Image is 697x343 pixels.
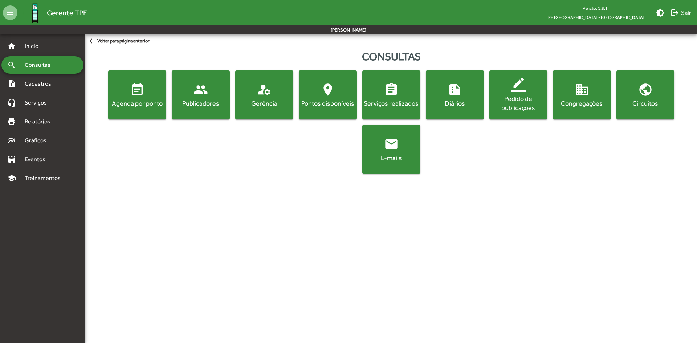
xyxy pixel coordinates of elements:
[7,61,16,69] mat-icon: search
[20,117,60,126] span: Relatórios
[173,98,228,107] div: Publicadores
[235,70,293,119] button: Gerência
[7,42,16,50] mat-icon: home
[362,70,420,119] button: Serviços realizados
[7,98,16,107] mat-icon: headset_mic
[7,79,16,88] mat-icon: note_add
[7,155,16,164] mat-icon: stadium
[7,174,16,183] mat-icon: school
[448,82,462,97] mat-icon: summarize
[7,117,16,126] mat-icon: print
[20,174,69,183] span: Treinamentos
[20,61,60,69] span: Consultas
[47,7,87,19] span: Gerente TPE
[300,98,355,107] div: Pontos disponíveis
[85,48,697,65] div: Consultas
[616,70,674,119] button: Circuitos
[618,98,673,107] div: Circuitos
[108,70,166,119] button: Agenda por ponto
[321,82,335,97] mat-icon: location_on
[638,82,653,97] mat-icon: public
[364,98,419,107] div: Serviços realizados
[668,6,694,19] button: Sair
[20,136,56,145] span: Gráficos
[20,98,57,107] span: Serviços
[3,5,17,20] mat-icon: menu
[511,78,526,92] mat-icon: border_color
[88,37,97,45] mat-icon: arrow_back
[20,42,49,50] span: Início
[362,125,420,174] button: E-mails
[172,70,230,119] button: Publicadores
[575,82,589,97] mat-icon: domain
[553,70,611,119] button: Congregações
[491,94,546,112] div: Pedido de publicações
[384,82,399,97] mat-icon: assignment
[193,82,208,97] mat-icon: people
[554,98,610,107] div: Congregações
[540,13,650,22] span: TPE [GEOGRAPHIC_DATA] - [GEOGRAPHIC_DATA]
[110,98,165,107] div: Agenda por ponto
[17,1,87,25] a: Gerente TPE
[299,70,357,119] button: Pontos disponíveis
[88,37,150,45] span: Voltar para página anterior
[670,6,691,19] span: Sair
[257,82,272,97] mat-icon: manage_accounts
[427,98,482,107] div: Diários
[7,136,16,145] mat-icon: multiline_chart
[426,70,484,119] button: Diários
[384,136,399,151] mat-icon: email
[489,70,547,119] button: Pedido de publicações
[656,8,665,17] mat-icon: brightness_medium
[130,82,144,97] mat-icon: event_note
[20,155,55,164] span: Eventos
[20,79,61,88] span: Cadastros
[364,153,419,162] div: E-mails
[540,4,650,13] div: Versão: 1.8.1
[237,98,292,107] div: Gerência
[670,8,679,17] mat-icon: logout
[23,1,47,25] img: Logo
